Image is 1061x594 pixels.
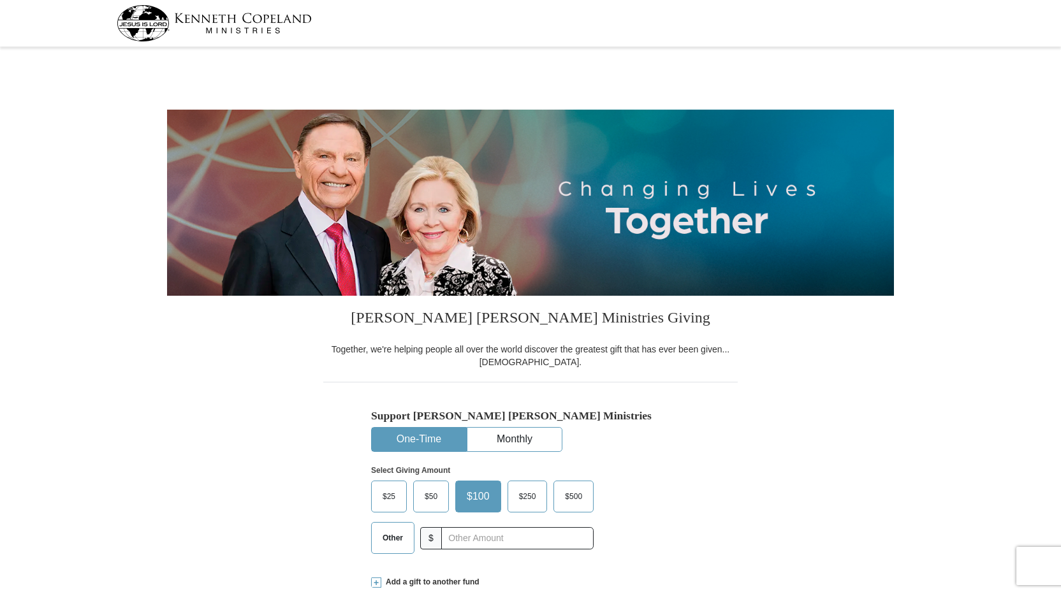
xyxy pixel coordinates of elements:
span: $500 [559,487,589,506]
h3: [PERSON_NAME] [PERSON_NAME] Ministries Giving [323,296,738,343]
img: kcm-header-logo.svg [117,5,312,41]
span: $250 [513,487,543,506]
span: $ [420,527,442,549]
span: Add a gift to another fund [381,577,479,588]
strong: Select Giving Amount [371,466,450,475]
span: $100 [460,487,496,506]
h5: Support [PERSON_NAME] [PERSON_NAME] Ministries [371,409,690,423]
div: Together, we're helping people all over the world discover the greatest gift that has ever been g... [323,343,738,368]
button: One-Time [372,428,466,451]
span: $25 [376,487,402,506]
span: Other [376,528,409,547]
span: $50 [418,487,444,506]
input: Other Amount [441,527,594,549]
button: Monthly [467,428,562,451]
